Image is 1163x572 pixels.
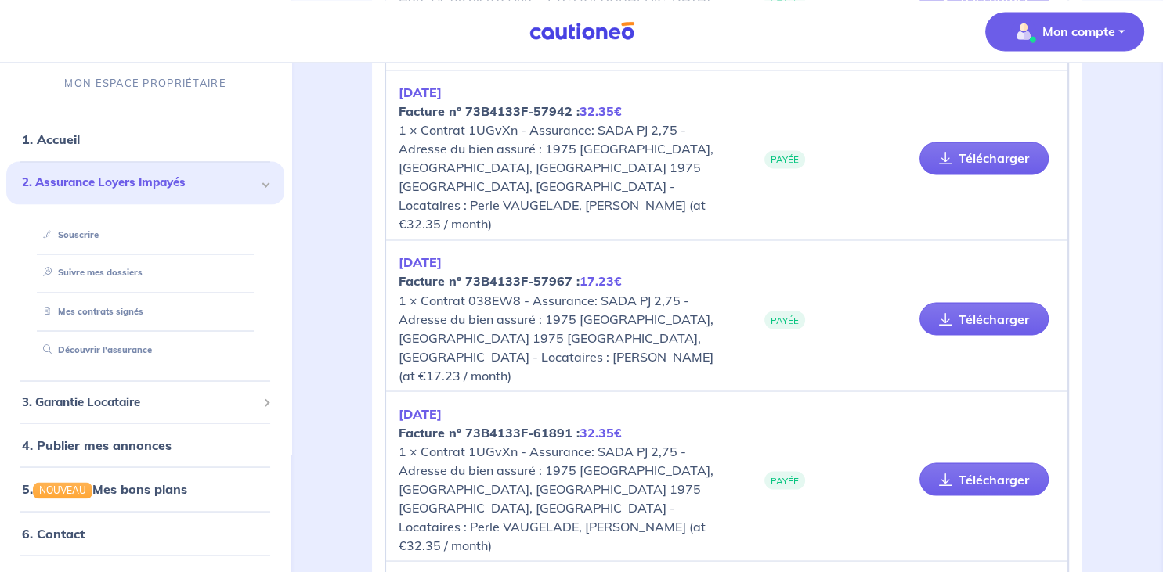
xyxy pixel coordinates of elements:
[985,12,1144,51] button: illu_account_valid_menu.svgMon compte
[25,298,265,324] div: Mes contrats signés
[399,254,442,270] em: [DATE]
[6,124,284,155] div: 1. Accueil
[22,393,257,411] span: 3. Garantie Locataire
[764,311,805,329] span: PAYÉE
[399,85,442,100] em: [DATE]
[764,471,805,489] span: PAYÉE
[22,174,257,192] span: 2. Assurance Loyers Impayés
[64,76,226,91] p: MON ESPACE PROPRIÉTAIRE
[6,473,284,504] div: 5.NOUVEAUMes bons plans
[1011,19,1036,44] img: illu_account_valid_menu.svg
[580,273,622,289] em: 17.23€
[22,480,187,496] a: 5.NOUVEAUMes bons plans
[6,517,284,549] div: 6. Contact
[22,131,80,147] a: 1. Accueil
[919,302,1049,335] a: Télécharger
[37,268,143,279] a: Suivre mes dossiers
[1042,22,1115,41] p: Mon compte
[399,253,727,384] p: 1 × Contrat 038EW8 - Assurance: SADA PJ 2,75 - Adresse du bien assuré : 1975 [GEOGRAPHIC_DATA], [...
[580,103,622,119] em: 32.35€
[37,229,99,240] a: Souscrire
[25,336,265,362] div: Découvrir l'assurance
[399,404,727,554] p: 1 × Contrat 1UGvXn - Assurance: SADA PJ 2,75 - Adresse du bien assuré : 1975 [GEOGRAPHIC_DATA], [...
[919,462,1049,495] a: Télécharger
[22,525,85,541] a: 6. Contact
[6,161,284,204] div: 2. Assurance Loyers Impayés
[399,273,622,289] strong: Facture nº 73B4133F-57967 :
[6,387,284,417] div: 3. Garantie Locataire
[764,150,805,168] span: PAYÉE
[399,405,442,421] em: [DATE]
[580,424,622,440] em: 32.35€
[399,83,727,233] p: 1 × Contrat 1UGvXn - Assurance: SADA PJ 2,75 - Adresse du bien assuré : 1975 [GEOGRAPHIC_DATA], [...
[37,305,143,316] a: Mes contrats signés
[25,222,265,248] div: Souscrire
[919,142,1049,174] a: Télécharger
[399,103,622,119] strong: Facture nº 73B4133F-57942 :
[523,21,641,41] img: Cautioneo
[399,424,622,440] strong: Facture nº 73B4133F-61891 :
[22,437,172,452] a: 4. Publier mes annonces
[6,429,284,460] div: 4. Publier mes annonces
[37,344,152,354] a: Découvrir l'assurance
[25,261,265,286] div: Suivre mes dossiers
